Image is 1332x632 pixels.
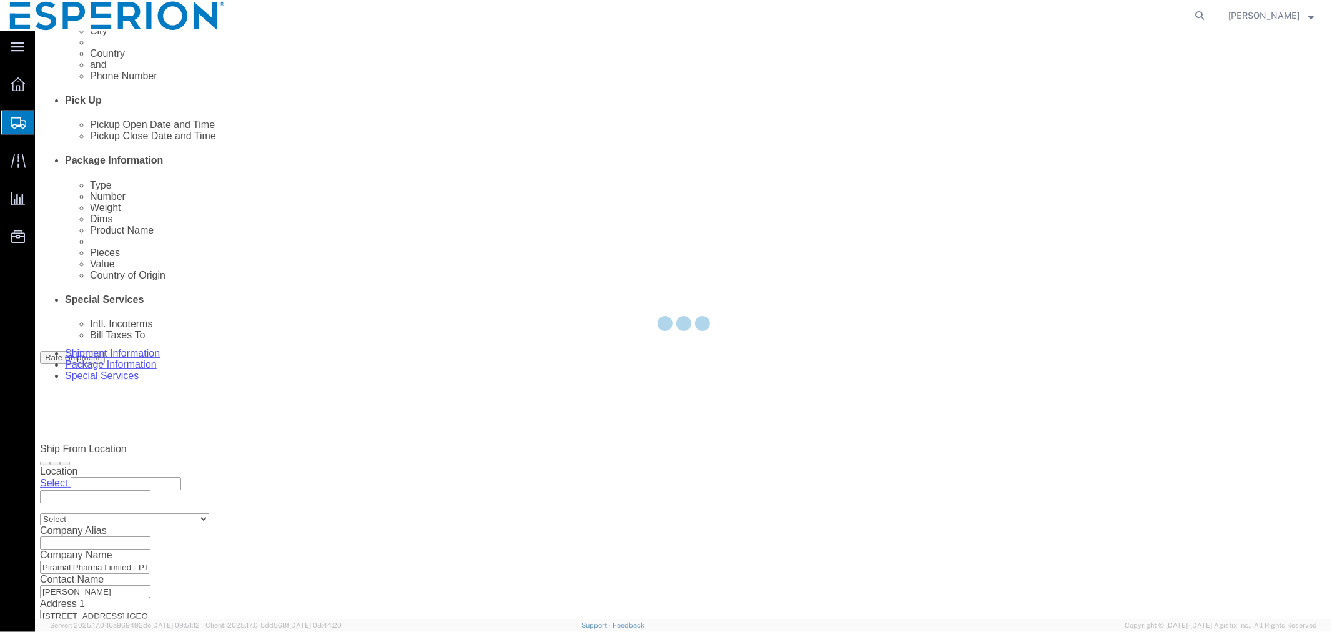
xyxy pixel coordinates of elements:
a: Support [581,621,613,629]
span: Server: 2025.17.0-16a969492de [50,621,200,629]
span: Alexandra Breaux [1228,9,1300,22]
span: [DATE] 08:44:20 [289,621,342,629]
span: Copyright © [DATE]-[DATE] Agistix Inc., All Rights Reserved [1125,620,1317,631]
a: Feedback [613,621,644,629]
button: [PERSON_NAME] [1228,8,1315,23]
span: [DATE] 09:51:12 [151,621,200,629]
span: Client: 2025.17.0-5dd568f [205,621,342,629]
